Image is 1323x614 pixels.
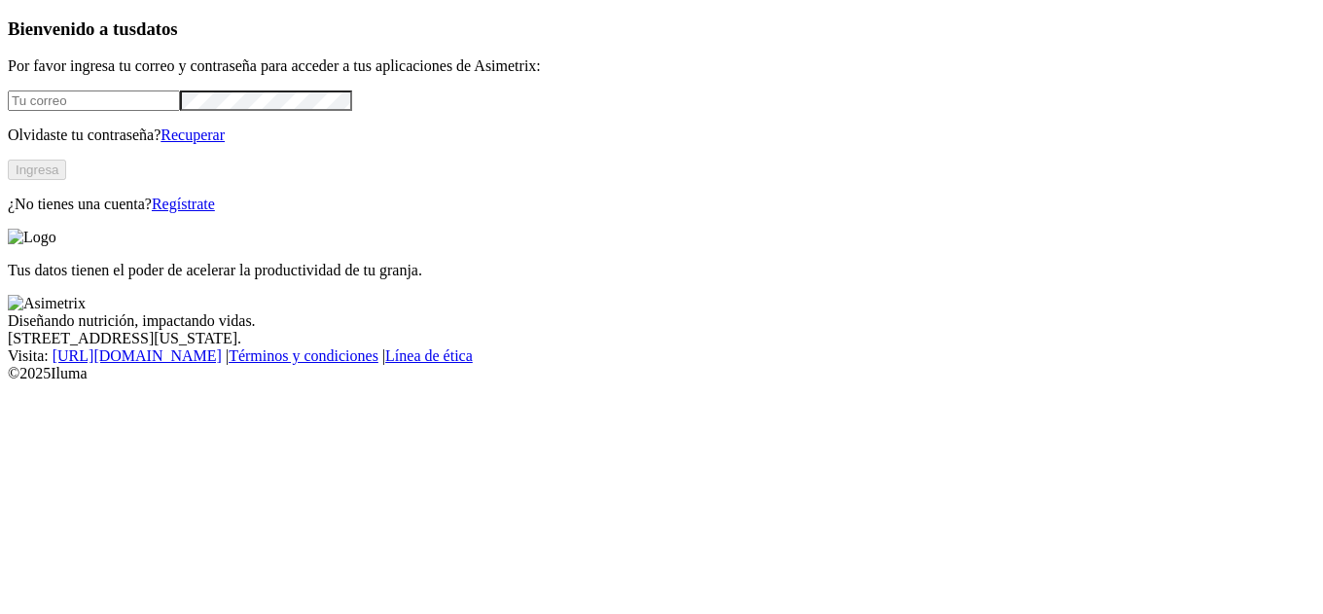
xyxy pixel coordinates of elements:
a: Regístrate [152,196,215,212]
span: datos [136,18,178,39]
div: Visita : | | [8,347,1315,365]
a: Línea de ética [385,347,473,364]
p: Olvidaste tu contraseña? [8,126,1315,144]
img: Asimetrix [8,295,86,312]
div: Diseñando nutrición, impactando vidas. [8,312,1315,330]
img: Logo [8,229,56,246]
input: Tu correo [8,90,180,111]
div: © 2025 Iluma [8,365,1315,382]
p: Por favor ingresa tu correo y contraseña para acceder a tus aplicaciones de Asimetrix: [8,57,1315,75]
h3: Bienvenido a tus [8,18,1315,40]
a: Términos y condiciones [229,347,378,364]
p: Tus datos tienen el poder de acelerar la productividad de tu granja. [8,262,1315,279]
p: ¿No tienes una cuenta? [8,196,1315,213]
div: [STREET_ADDRESS][US_STATE]. [8,330,1315,347]
a: Recuperar [161,126,225,143]
button: Ingresa [8,160,66,180]
a: [URL][DOMAIN_NAME] [53,347,222,364]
